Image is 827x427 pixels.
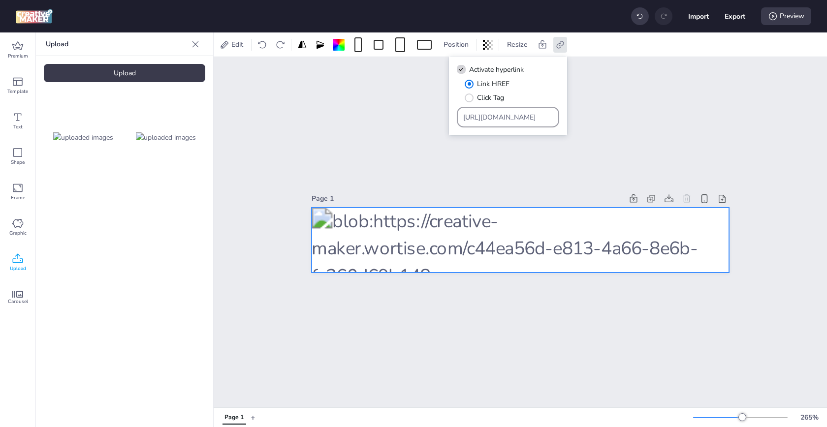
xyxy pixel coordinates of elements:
span: Template [7,88,28,95]
span: Activate hyperlink [469,64,524,75]
span: Link HREF [477,79,509,89]
span: Shape [11,158,25,166]
div: Tabs [218,409,251,426]
span: Position [442,39,471,50]
img: uploaded images [53,132,113,143]
input: Type URL [463,112,553,122]
span: Premium [8,52,28,60]
div: Upload [44,64,205,82]
div: Page 1 [312,193,623,204]
button: + [251,409,255,426]
div: Page 1 [224,413,244,422]
p: Upload [46,32,188,56]
div: 265 % [797,412,821,423]
span: Edit [229,39,245,50]
button: Import [688,6,709,27]
span: Frame [11,194,25,202]
span: Text [13,123,23,131]
span: Upload [10,265,26,273]
button: Export [725,6,745,27]
span: Resize [505,39,530,50]
span: Carousel [8,298,28,305]
span: Graphic [9,229,27,237]
div: Preview [761,7,811,25]
img: logo Creative Maker [16,9,53,24]
img: uploaded images [136,132,196,143]
span: Click Tag [477,92,504,103]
